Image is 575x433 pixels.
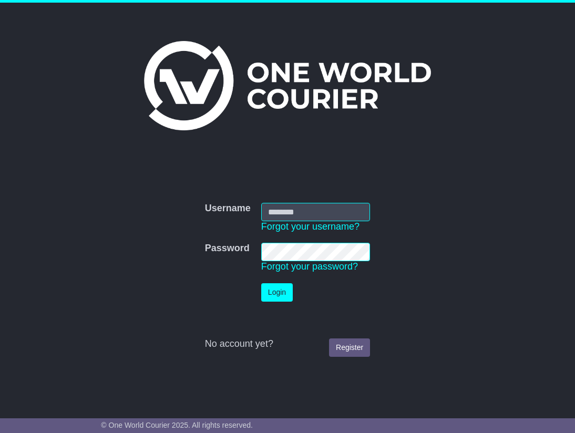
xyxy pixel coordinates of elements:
[205,203,251,214] label: Username
[101,421,253,429] span: © One World Courier 2025. All rights reserved.
[261,261,358,272] a: Forgot your password?
[205,338,370,350] div: No account yet?
[144,41,431,130] img: One World
[261,221,360,232] a: Forgot your username?
[205,243,250,254] label: Password
[329,338,370,357] a: Register
[261,283,293,302] button: Login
